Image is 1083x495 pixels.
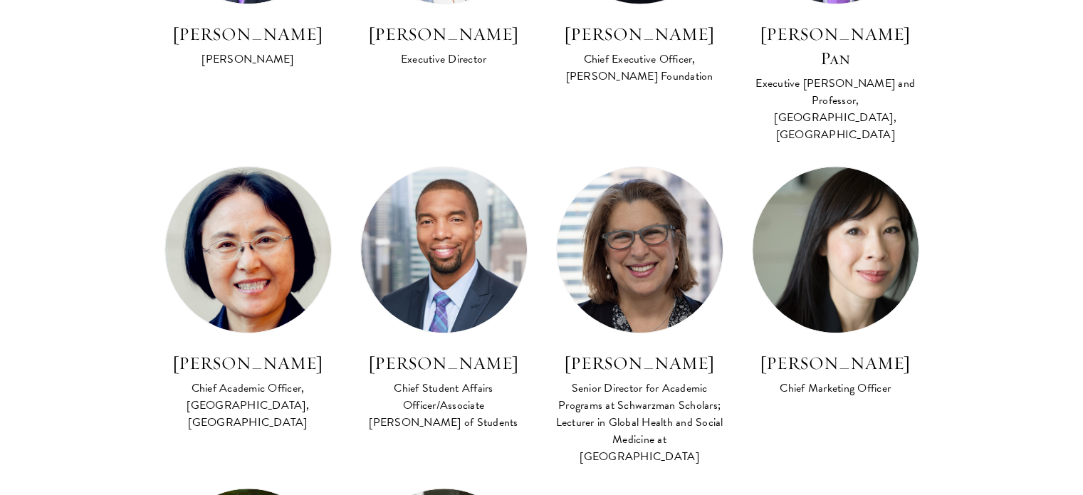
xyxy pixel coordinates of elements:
[360,166,528,432] a: [PERSON_NAME] Chief Student Affairs Officer/Associate [PERSON_NAME] of Students
[360,51,528,68] div: Executive Director
[752,75,919,143] div: Executive [PERSON_NAME] and Professor, [GEOGRAPHIC_DATA], [GEOGRAPHIC_DATA]
[360,380,528,431] div: Chief Student Affairs Officer/Associate [PERSON_NAME] of Students
[752,351,919,375] h3: [PERSON_NAME]
[752,22,919,71] h3: [PERSON_NAME] Pan
[752,380,919,397] div: Chief Marketing Officer
[164,51,332,68] div: [PERSON_NAME]
[556,380,723,465] div: Senior Director for Academic Programs at Schwarzman Scholars; Lecturer in Global Health and Socia...
[556,22,723,46] h3: [PERSON_NAME]
[164,351,332,375] h3: [PERSON_NAME]
[556,166,723,467] a: [PERSON_NAME] Senior Director for Academic Programs at Schwarzman Scholars; Lecturer in Global He...
[360,351,528,375] h3: [PERSON_NAME]
[360,22,528,46] h3: [PERSON_NAME]
[164,166,332,432] a: [PERSON_NAME] Chief Academic Officer, [GEOGRAPHIC_DATA], [GEOGRAPHIC_DATA]
[752,166,919,398] a: [PERSON_NAME] Chief Marketing Officer
[556,51,723,85] div: Chief Executive Officer, [PERSON_NAME] Foundation
[164,380,332,431] div: Chief Academic Officer, [GEOGRAPHIC_DATA], [GEOGRAPHIC_DATA]
[556,351,723,375] h3: [PERSON_NAME]
[164,22,332,46] h3: [PERSON_NAME]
